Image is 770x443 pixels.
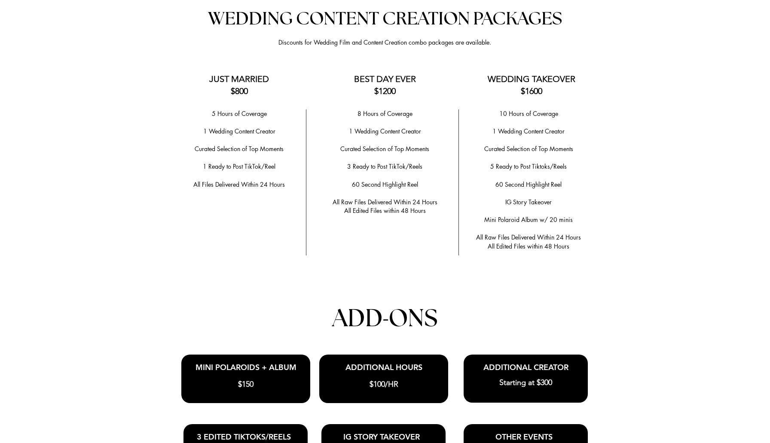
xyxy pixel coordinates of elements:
[332,307,383,331] span: ADD
[476,233,581,241] span: All Raw Files Delivered Within 24 Hours
[483,362,568,372] span: ADDITIONAL CREATOR
[484,215,573,224] span: Mini Polaroid Album w/ 20 minis
[492,127,565,135] span: 1 Wedding Content Creator
[352,180,418,188] span: 60 Second Highlight Reel
[354,74,416,96] span: BEST DAY EVER $1200
[505,198,552,206] span: IG Story Takeover
[195,145,284,153] span: ​Curated Selection of Top Moments
[495,180,562,188] span: 60 Second Highlight Reel
[347,162,422,170] span: 3 Ready to Post TikTok/Reels
[238,379,254,389] span: $150
[196,362,296,372] span: MINI POLAROIDS + ALBUM
[349,127,421,135] span: 1 Wedding Content Creator
[388,307,437,331] span: ONS
[203,162,275,170] span: 1 Ready to Post TikTok/Reel
[278,38,491,46] span: Discounts for Wedding Film and Content Creation combo packages are available.
[344,206,426,215] span: All Edited Files within 48 Hours
[499,378,552,387] span: Starting at $300
[370,379,398,389] span: $100/HR
[212,109,267,118] span: 5 Hours of Coverage
[383,303,388,332] span: -
[488,242,569,250] span: All Edited Files within 48 Hours
[490,162,567,170] span: 5 Ready to Post Tiktoks/Reels
[333,198,437,206] span: All Raw Files Delivered Within 24 Hours
[193,180,285,188] span: All Files Delivered Within 24 Hours
[345,362,422,372] span: ADDITIONAL HOURS
[208,10,562,28] span: WEDDING CONTENT CREATION PACKAGES
[499,109,558,118] span: 10 Hours of Coverage
[231,86,248,96] span: $800
[343,432,420,442] span: IG STORY TAKEOVER
[203,127,275,135] span: 1 Wedding Content Creator
[197,432,291,442] span: 3 EDITED TIKTOKS/REELS
[495,432,553,442] span: OTHER EVENTS
[484,145,573,153] span: Curated Selection of Top Moments
[340,145,429,153] span: ​Curated Selection of Top Moments
[209,74,269,84] span: JUST MARRIED
[357,109,412,118] span: 8 Hours of Coverage
[488,74,575,96] span: WEDDING TAKEOVER $1600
